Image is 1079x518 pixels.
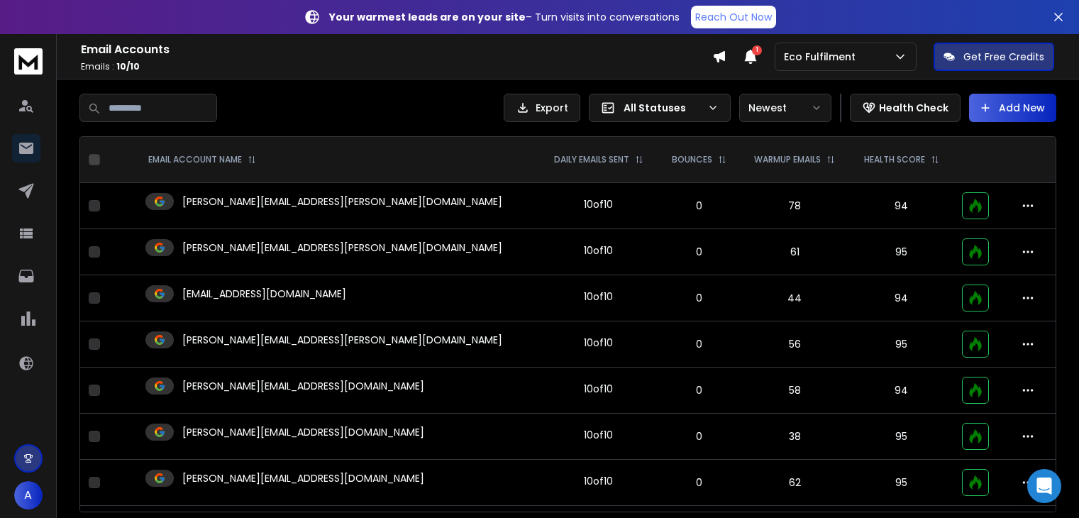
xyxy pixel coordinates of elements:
p: [PERSON_NAME][EMAIL_ADDRESS][PERSON_NAME][DOMAIN_NAME] [182,333,502,347]
td: 95 [850,321,953,368]
div: 10 of 10 [584,197,613,211]
span: 1 [752,45,762,55]
div: 10 of 10 [584,382,613,396]
p: 0 [666,245,731,259]
strong: Your warmest leads are on your site [329,10,526,24]
p: All Statuses [624,101,702,115]
p: Health Check [879,101,948,115]
p: [PERSON_NAME][EMAIL_ADDRESS][PERSON_NAME][DOMAIN_NAME] [182,241,502,255]
p: Emails : [81,61,712,72]
p: DAILY EMAILS SENT [554,154,629,165]
td: 56 [740,321,850,368]
button: Health Check [850,94,961,122]
td: 61 [740,229,850,275]
td: 44 [740,275,850,321]
p: 0 [666,291,731,305]
div: 10 of 10 [584,243,613,258]
p: 0 [666,429,731,443]
p: HEALTH SCORE [864,154,925,165]
td: 94 [850,275,953,321]
p: [EMAIL_ADDRESS][DOMAIN_NAME] [182,287,346,301]
p: Eco Fulfilment [784,50,861,64]
p: BOUNCES [672,154,712,165]
td: 95 [850,460,953,506]
button: Newest [739,94,831,122]
td: 38 [740,414,850,460]
p: Reach Out Now [695,10,772,24]
p: [PERSON_NAME][EMAIL_ADDRESS][DOMAIN_NAME] [182,425,424,439]
p: [PERSON_NAME][EMAIL_ADDRESS][PERSON_NAME][DOMAIN_NAME] [182,194,502,209]
div: EMAIL ACCOUNT NAME [148,154,256,165]
p: Get Free Credits [963,50,1044,64]
p: [PERSON_NAME][EMAIL_ADDRESS][DOMAIN_NAME] [182,471,424,485]
span: 10 / 10 [116,60,140,72]
div: 10 of 10 [584,336,613,350]
div: 10 of 10 [584,474,613,488]
h1: Email Accounts [81,41,712,58]
a: Reach Out Now [691,6,776,28]
button: A [14,481,43,509]
p: 0 [666,475,731,490]
button: Get Free Credits [934,43,1054,71]
button: Add New [969,94,1056,122]
td: 58 [740,368,850,414]
p: 0 [666,199,731,213]
p: 0 [666,337,731,351]
td: 95 [850,414,953,460]
p: [PERSON_NAME][EMAIL_ADDRESS][DOMAIN_NAME] [182,379,424,393]
img: logo [14,48,43,75]
p: WARMUP EMAILS [754,154,821,165]
p: 0 [666,383,731,397]
p: – Turn visits into conversations [329,10,680,24]
td: 94 [850,183,953,229]
div: Open Intercom Messenger [1027,469,1061,503]
td: 78 [740,183,850,229]
td: 62 [740,460,850,506]
div: 10 of 10 [584,290,613,304]
td: 94 [850,368,953,414]
button: Export [504,94,580,122]
td: 95 [850,229,953,275]
div: 10 of 10 [584,428,613,442]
